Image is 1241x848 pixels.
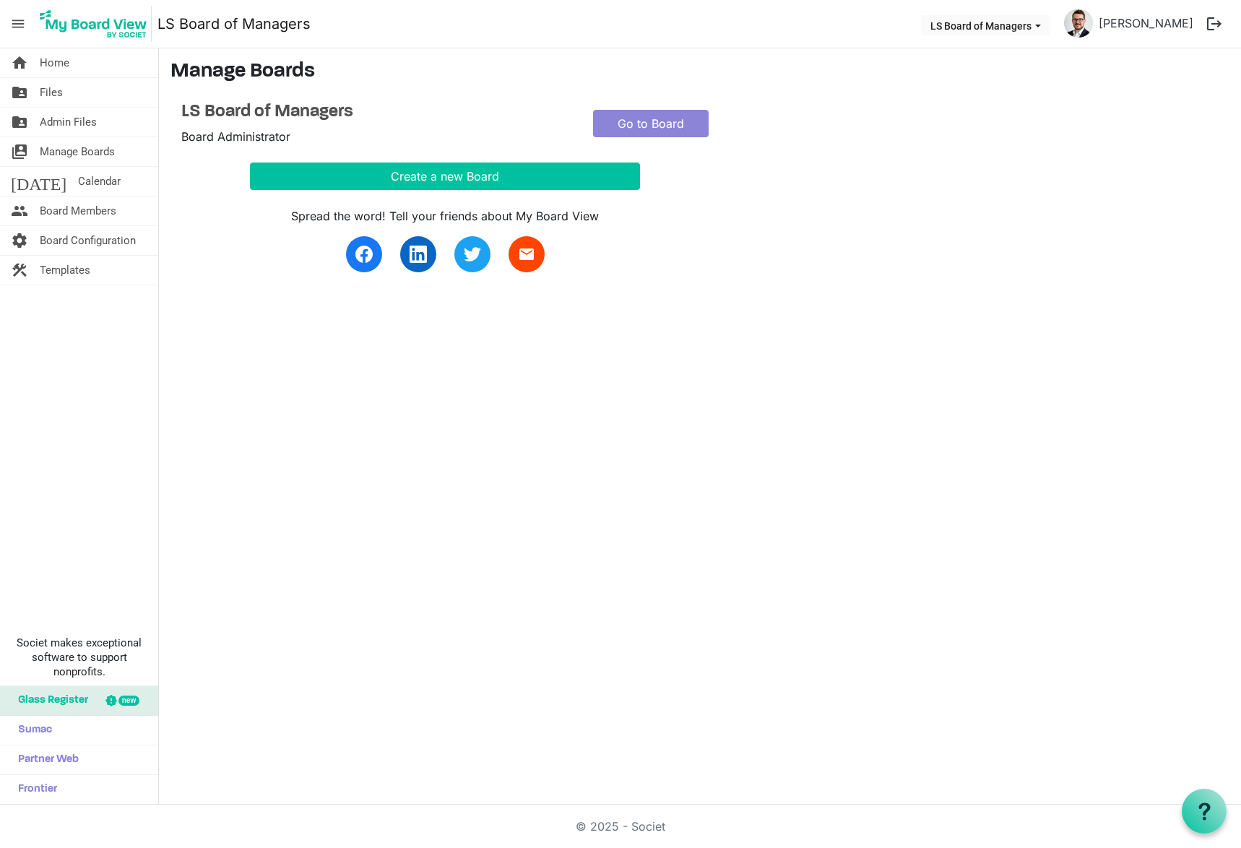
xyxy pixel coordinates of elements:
button: Create a new Board [250,163,640,190]
button: logout [1199,9,1229,39]
span: home [11,48,28,77]
a: [PERSON_NAME] [1093,9,1199,38]
span: settings [11,226,28,255]
a: LS Board of Managers [157,9,311,38]
span: people [11,196,28,225]
button: LS Board of Managers dropdownbutton [921,15,1050,35]
span: menu [4,10,32,38]
span: Board Administrator [181,129,290,144]
span: folder_shared [11,78,28,107]
span: Board Members [40,196,116,225]
span: [DATE] [11,167,66,196]
img: twitter.svg [464,246,481,263]
span: Societ makes exceptional software to support nonprofits. [7,636,152,679]
a: email [509,236,545,272]
div: Spread the word! Tell your friends about My Board View [250,207,640,225]
a: My Board View Logo [35,6,157,42]
span: Home [40,48,69,77]
img: linkedin.svg [410,246,427,263]
span: Glass Register [11,686,88,715]
a: Go to Board [593,110,709,137]
h3: Manage Boards [170,60,1229,85]
img: facebook.svg [355,246,373,263]
img: My Board View Logo [35,6,152,42]
a: LS Board of Managers [181,102,571,123]
div: new [118,696,139,706]
span: Sumac [11,716,52,745]
span: email [518,246,535,263]
span: Manage Boards [40,137,115,166]
span: Board Configuration [40,226,136,255]
span: Files [40,78,63,107]
span: construction [11,256,28,285]
span: Admin Files [40,108,97,137]
span: Frontier [11,775,57,804]
a: © 2025 - Societ [576,819,665,834]
span: switch_account [11,137,28,166]
span: folder_shared [11,108,28,137]
span: Calendar [78,167,121,196]
span: Templates [40,256,90,285]
img: sZrgULg8m3vtYtHk0PzfUEea1BEp_N8QeI7zlGueGCVlz0kDYsagTMMMWndUEySlY7MnxghWH3xl2UzGmYukPA_thumb.png [1064,9,1093,38]
span: Partner Web [11,745,79,774]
